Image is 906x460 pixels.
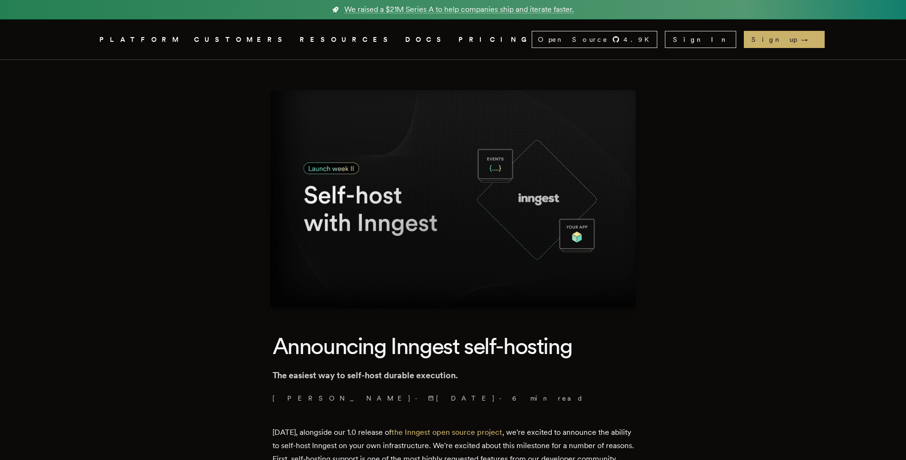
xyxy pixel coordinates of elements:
h1: Announcing Inngest self-hosting [273,331,634,361]
p: · · [273,393,634,403]
a: DOCS [405,34,447,46]
a: CUSTOMERS [194,34,288,46]
a: PRICING [458,34,532,46]
nav: Global [73,19,834,59]
p: The easiest way to self-host durable execution. [273,369,634,382]
span: We raised a $21M Series A to help companies ship and iterate faster. [344,4,574,15]
span: 6 min read [512,393,584,403]
a: the Inngest open source project [391,428,502,437]
a: Sign up [744,31,825,48]
span: Open Source [538,35,608,44]
span: → [801,35,817,44]
button: PLATFORM [99,34,183,46]
a: [PERSON_NAME] [273,393,411,403]
button: RESOURCES [300,34,394,46]
span: [DATE] [428,393,496,403]
img: Featured image for Announcing Inngest self-hosting blog post [271,90,636,308]
a: Sign In [665,31,736,48]
span: 4.9 K [623,35,655,44]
